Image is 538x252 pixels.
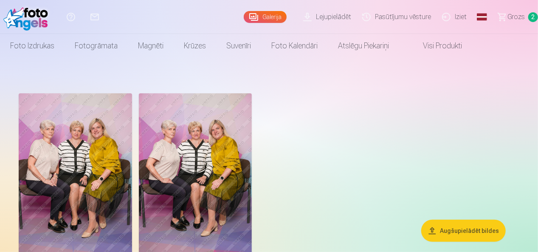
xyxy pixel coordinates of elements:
a: Krūzes [174,34,216,58]
a: Magnēti [128,34,174,58]
span: Grozs [507,12,525,22]
button: Augšupielādēt bildes [421,220,506,242]
a: Fotogrāmata [65,34,128,58]
a: Suvenīri [216,34,261,58]
a: Atslēgu piekariņi [328,34,399,58]
a: Galerija [244,11,287,23]
span: 2 [528,12,538,22]
a: Foto kalendāri [261,34,328,58]
img: /fa1 [3,3,52,31]
a: Visi produkti [399,34,472,58]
